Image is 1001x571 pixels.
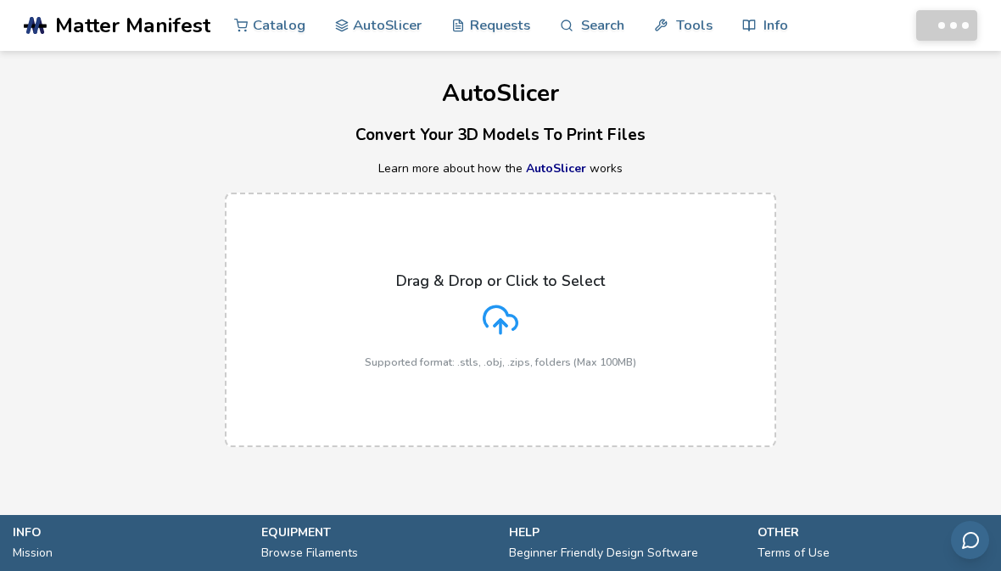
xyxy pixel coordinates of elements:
[526,160,586,176] a: AutoSlicer
[261,523,493,541] p: equipment
[758,541,830,565] a: Terms of Use
[55,14,210,37] span: Matter Manifest
[13,541,53,565] a: Mission
[509,541,698,565] a: Beginner Friendly Design Software
[261,541,358,565] a: Browse Filaments
[13,523,244,541] p: info
[365,356,636,368] p: Supported format: .stls, .obj, .zips, folders (Max 100MB)
[509,523,741,541] p: help
[396,272,605,289] p: Drag & Drop or Click to Select
[951,521,989,559] button: Send feedback via email
[758,523,989,541] p: other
